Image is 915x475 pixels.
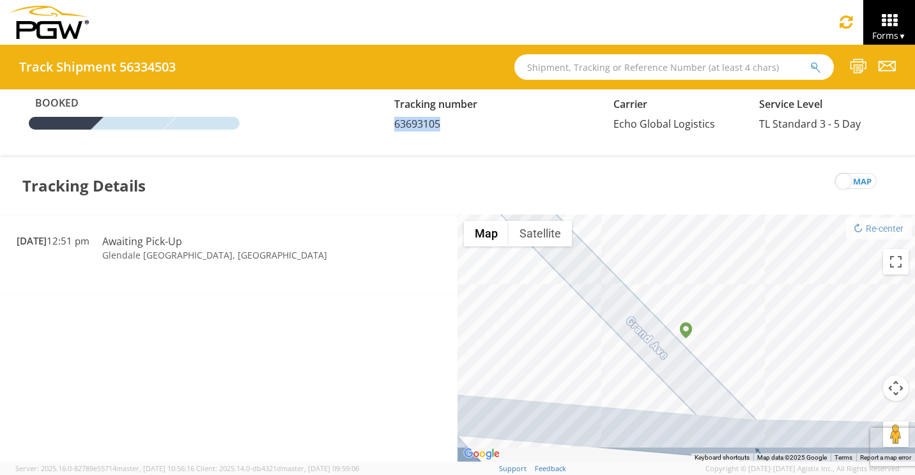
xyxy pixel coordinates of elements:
td: Glendale [GEOGRAPHIC_DATA], [GEOGRAPHIC_DATA] [96,249,343,262]
span: Booked [29,96,99,110]
span: Awaiting Pick-Up [102,234,182,248]
h5: Service Level [759,99,886,110]
a: Feedback [535,464,566,473]
h5: Tracking number [394,99,594,110]
a: Report a map error [860,454,911,461]
span: Map data ©2025 Google [757,454,827,461]
span: 63693105 [394,117,440,131]
span: Server: 2025.16.0-82789e55714 [15,464,194,473]
span: 12:51 pm [17,234,89,247]
button: Toggle fullscreen view [883,249,909,275]
h5: Carrier [613,99,741,110]
span: Echo Global Logistics [613,117,715,131]
a: Support [499,464,527,473]
img: pgw-form-logo-1aaa8060b1cc70fad034.png [10,6,89,39]
button: Drag Pegman onto the map to open Street View [883,421,909,447]
span: Copyright © [DATE]-[DATE] Agistix Inc., All Rights Reserved [705,464,900,474]
input: Shipment, Tracking or Reference Number (at least 4 chars) [514,54,834,80]
button: Keyboard shortcuts [695,453,750,462]
button: Show satellite imagery [509,221,572,246]
span: [DATE] [17,234,47,247]
h3: Tracking Details [22,157,146,215]
a: Open this area in Google Maps (opens a new window) [461,446,503,462]
a: Terms [834,454,852,461]
button: Re-center [846,218,912,239]
button: Show street map [464,221,509,246]
span: master, [DATE] 10:56:16 [116,464,194,473]
span: map [853,174,872,190]
span: Forms [872,29,906,41]
span: ▼ [898,31,906,41]
span: Client: 2025.14.0-db4321d [196,464,359,473]
span: TL Standard 3 - 5 Day [759,117,861,131]
span: master, [DATE] 09:59:06 [281,464,359,473]
h4: Track Shipment 56334503 [19,60,176,74]
img: Google [461,446,503,462]
button: Map camera controls [883,375,909,401]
